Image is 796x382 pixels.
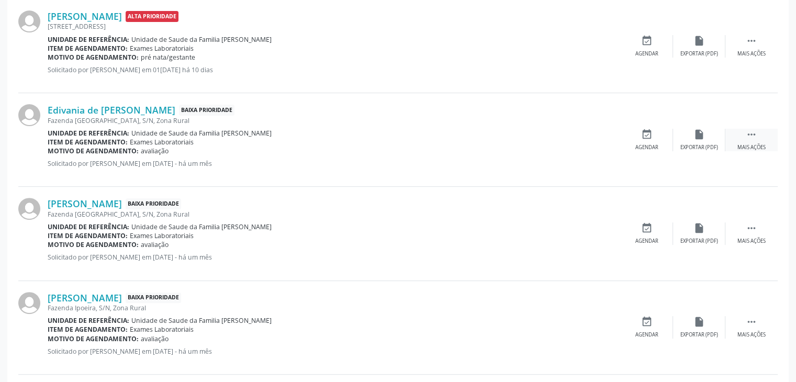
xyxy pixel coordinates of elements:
[48,222,129,231] b: Unidade de referência:
[48,347,621,356] p: Solicitado por [PERSON_NAME] em [DATE] - há um mês
[131,129,272,138] span: Unidade de Saude da Familia [PERSON_NAME]
[141,147,169,155] span: avaliação
[737,144,766,151] div: Mais ações
[635,331,658,339] div: Agendar
[680,50,718,58] div: Exportar (PDF)
[746,316,757,328] i: 
[641,222,653,234] i: event_available
[141,240,169,249] span: avaliação
[680,238,718,245] div: Exportar (PDF)
[141,334,169,343] span: avaliação
[48,104,175,116] a: Edivania de [PERSON_NAME]
[48,316,129,325] b: Unidade de referência:
[131,316,272,325] span: Unidade de Saude da Familia [PERSON_NAME]
[48,22,621,31] div: [STREET_ADDRESS]
[48,292,122,304] a: [PERSON_NAME]
[48,116,621,125] div: Fazenda [GEOGRAPHIC_DATA], S/N, Zona Rural
[48,10,122,22] a: [PERSON_NAME]
[48,44,128,53] b: Item de agendamento:
[131,35,272,44] span: Unidade de Saude da Familia [PERSON_NAME]
[680,331,718,339] div: Exportar (PDF)
[635,50,658,58] div: Agendar
[746,35,757,47] i: 
[641,316,653,328] i: event_available
[737,238,766,245] div: Mais ações
[48,159,621,168] p: Solicitado por [PERSON_NAME] em [DATE] - há um mês
[693,222,705,234] i: insert_drive_file
[693,316,705,328] i: insert_drive_file
[48,35,129,44] b: Unidade de referência:
[126,293,181,304] span: Baixa Prioridade
[48,304,621,312] div: Fazenda Ipoeira, S/N, Zona Rural
[693,35,705,47] i: insert_drive_file
[48,325,128,334] b: Item de agendamento:
[18,104,40,126] img: img
[130,44,194,53] span: Exames Laboratoriais
[130,138,194,147] span: Exames Laboratoriais
[48,210,621,219] div: Fazenda [GEOGRAPHIC_DATA], S/N, Zona Rural
[48,65,621,74] p: Solicitado por [PERSON_NAME] em 01[DATE] há 10 dias
[48,334,139,343] b: Motivo de agendamento:
[48,231,128,240] b: Item de agendamento:
[635,144,658,151] div: Agendar
[131,222,272,231] span: Unidade de Saude da Familia [PERSON_NAME]
[18,292,40,314] img: img
[126,11,178,22] span: Alta Prioridade
[126,198,181,209] span: Baixa Prioridade
[48,138,128,147] b: Item de agendamento:
[48,240,139,249] b: Motivo de agendamento:
[746,129,757,140] i: 
[48,129,129,138] b: Unidade de referência:
[48,198,122,209] a: [PERSON_NAME]
[746,222,757,234] i: 
[130,325,194,334] span: Exames Laboratoriais
[641,129,653,140] i: event_available
[48,253,621,262] p: Solicitado por [PERSON_NAME] em [DATE] - há um mês
[641,35,653,47] i: event_available
[18,198,40,220] img: img
[737,331,766,339] div: Mais ações
[680,144,718,151] div: Exportar (PDF)
[130,231,194,240] span: Exames Laboratoriais
[693,129,705,140] i: insert_drive_file
[48,147,139,155] b: Motivo de agendamento:
[737,50,766,58] div: Mais ações
[635,238,658,245] div: Agendar
[141,53,195,62] span: pré nata/gestante
[179,105,234,116] span: Baixa Prioridade
[48,53,139,62] b: Motivo de agendamento:
[18,10,40,32] img: img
